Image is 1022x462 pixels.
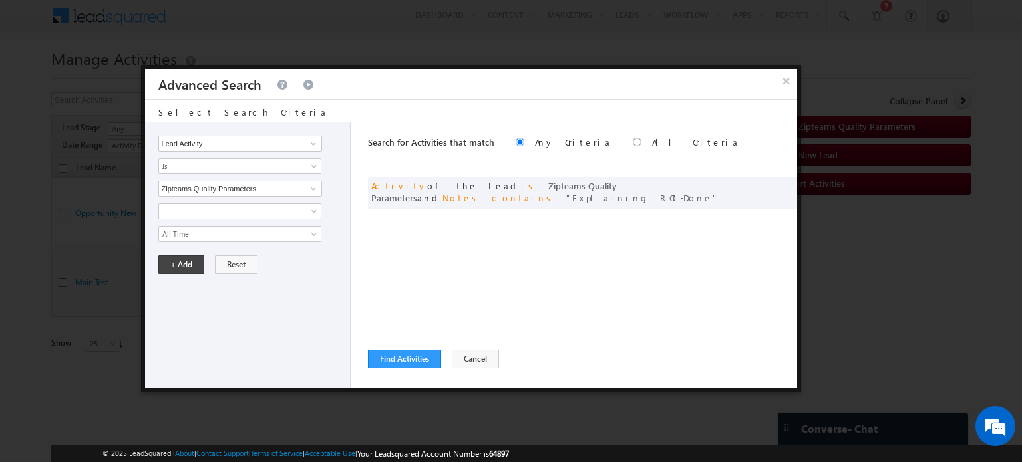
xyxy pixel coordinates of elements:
[251,449,303,457] a: Terms of Service
[159,160,303,172] span: Is
[175,449,194,457] a: About
[158,69,261,99] h3: Advanced Search
[102,447,509,460] span: © 2025 LeadSquared | | | | |
[566,192,719,203] span: Explaining ROI-Done
[196,449,249,457] a: Contact Support
[305,449,355,457] a: Acceptable Use
[158,158,321,174] a: Is
[492,192,556,203] span: contains
[158,181,322,197] input: Type to Search
[368,136,494,148] span: Search for Activities that match
[489,449,509,459] span: 64897
[521,180,538,191] span: is
[158,255,204,274] button: + Add
[215,255,257,274] button: Reset
[158,136,322,152] input: Type to Search
[303,137,320,150] a: Show All Items
[371,180,719,203] span: of the Lead and
[776,69,797,92] button: ×
[23,70,56,87] img: d_60004797649_company_0_60004797649
[158,226,321,242] a: All Time
[69,70,224,87] div: Chat with us now
[218,7,250,39] div: Minimize live chat window
[158,106,327,118] span: Select Search Criteria
[368,350,441,368] button: Find Activities
[652,136,739,148] label: All Criteria
[452,350,499,368] button: Cancel
[371,180,427,191] span: Activity
[442,192,481,203] span: Notes
[303,182,320,195] a: Show All Items
[535,136,611,148] label: Any Criteria
[371,180,617,203] span: Zipteams Quality Parameters
[159,228,303,240] span: All Time
[17,123,243,350] textarea: Type your message and hit 'Enter'
[181,362,242,380] em: Start Chat
[357,449,509,459] span: Your Leadsquared Account Number is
